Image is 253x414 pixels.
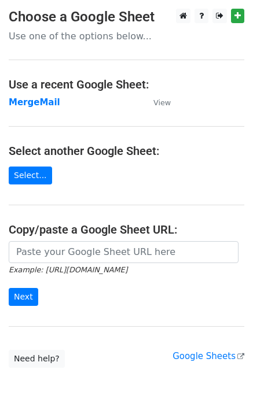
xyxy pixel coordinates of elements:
h4: Use a recent Google Sheet: [9,77,244,91]
h4: Select another Google Sheet: [9,144,244,158]
h3: Choose a Google Sheet [9,9,244,25]
p: Use one of the options below... [9,30,244,42]
input: Next [9,288,38,306]
a: View [142,97,171,108]
small: Example: [URL][DOMAIN_NAME] [9,265,127,274]
a: MergeMail [9,97,60,108]
a: Need help? [9,350,65,368]
a: Select... [9,167,52,184]
input: Paste your Google Sheet URL here [9,241,239,263]
small: View [153,98,171,107]
h4: Copy/paste a Google Sheet URL: [9,223,244,236]
a: Google Sheets [173,351,244,361]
